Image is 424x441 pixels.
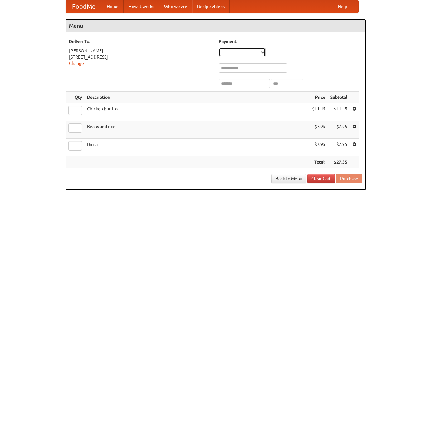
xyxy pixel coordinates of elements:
a: Change [69,61,84,66]
th: $27.35 [328,156,350,168]
th: Total: [309,156,328,168]
td: Birria [85,139,309,156]
a: Clear Cart [307,174,335,183]
a: Who we are [159,0,192,13]
th: Subtotal [328,92,350,103]
h4: Menu [66,20,365,32]
td: $7.95 [309,139,328,156]
div: [PERSON_NAME] [69,48,212,54]
div: [STREET_ADDRESS] [69,54,212,60]
a: Home [102,0,124,13]
th: Price [309,92,328,103]
a: Back to Menu [271,174,306,183]
td: $11.45 [309,103,328,121]
h5: Deliver To: [69,38,212,45]
td: $7.95 [328,139,350,156]
a: Help [333,0,352,13]
a: Recipe videos [192,0,230,13]
td: Chicken burrito [85,103,309,121]
td: Beans and rice [85,121,309,139]
h5: Payment: [219,38,362,45]
button: Purchase [336,174,362,183]
th: Qty [66,92,85,103]
th: Description [85,92,309,103]
a: How it works [124,0,159,13]
a: FoodMe [66,0,102,13]
td: $11.45 [328,103,350,121]
td: $7.95 [309,121,328,139]
td: $7.95 [328,121,350,139]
